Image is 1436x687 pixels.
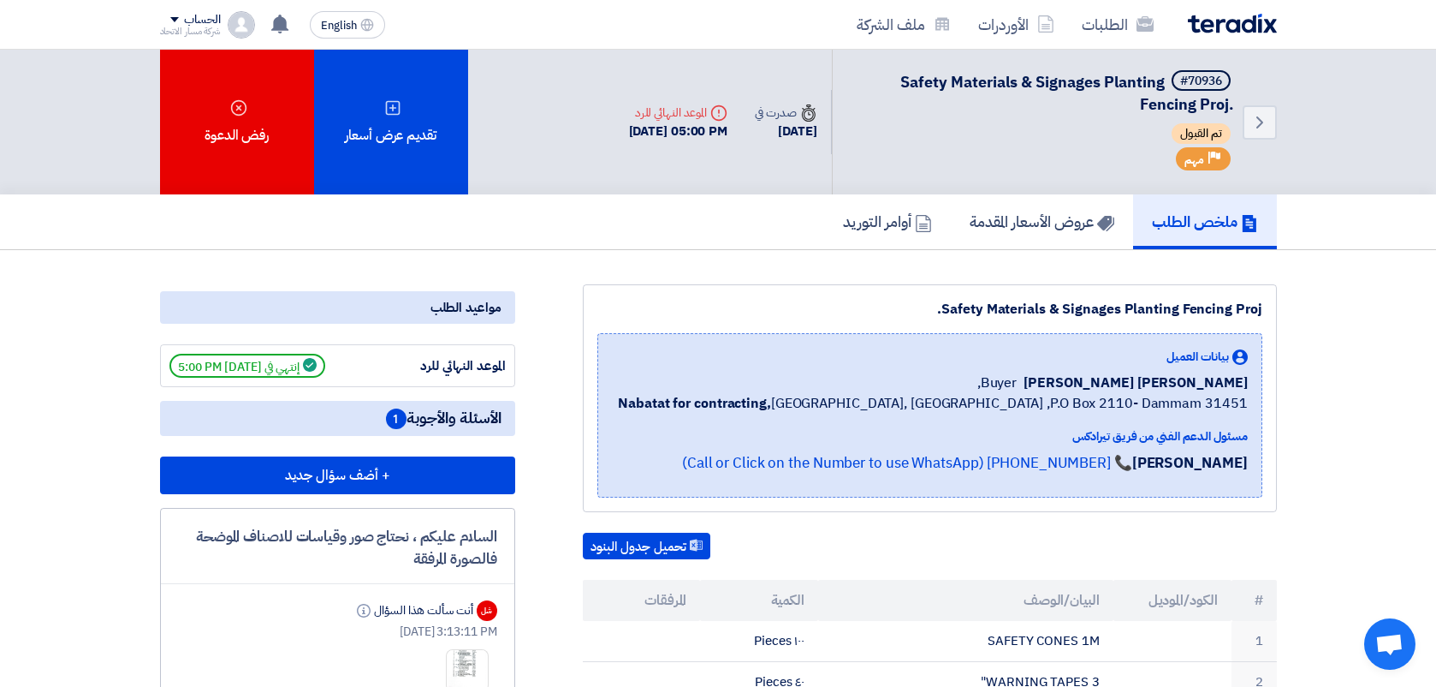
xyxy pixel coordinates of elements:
[843,4,964,45] a: ملف الشركة
[1231,580,1277,621] th: #
[184,13,221,27] div: الحساب
[160,50,314,194] div: رفض الدعوة
[377,356,506,376] div: الموعد النهائي للرد
[386,409,406,429] span: 1
[1364,618,1415,670] div: دردشة مفتوحة
[178,526,497,570] div: السلام عليكم ، نحتاج صور وقياسات للاصناف الموضحة فالصورة المرفقة
[618,393,771,414] b: Nabatat for contracting,
[755,122,816,141] div: [DATE]
[618,393,1247,414] span: [GEOGRAPHIC_DATA], [GEOGRAPHIC_DATA] ,P.O Box 2110- Dammam 31451
[1231,621,1277,661] td: 1
[160,27,222,36] div: شركة مسار الاتحاد
[951,194,1133,249] a: عروض الأسعار المقدمة
[321,20,357,32] span: English
[386,408,501,429] span: الأسئلة والأجوبة
[310,11,385,39] button: English
[1180,75,1222,87] div: #70936
[597,299,1262,320] div: Safety Materials & Signages Planting Fencing Proj.
[583,533,710,560] button: تحميل جدول البنود
[583,580,701,621] th: المرفقات
[682,452,1132,474] a: 📞 [PHONE_NUMBER] (Call or Click on the Number to use WhatsApp)
[353,601,472,619] div: أنت سألت هذا السؤال
[169,354,325,378] span: إنتهي في [DATE] 5:00 PM
[1113,580,1231,621] th: الكود/الموديل
[900,70,1234,116] span: Safety Materials & Signages Planting Fencing Proj.
[1132,452,1248,474] strong: [PERSON_NAME]
[228,11,255,39] img: profile_test.png
[818,580,1113,621] th: البيان/الوصف
[1172,123,1231,144] span: تم القبول
[1152,212,1258,231] h5: ملخص الطلب
[824,194,951,249] a: أوامر التوريد
[629,122,728,141] div: [DATE] 05:00 PM
[160,291,515,324] div: مواعيد الطلب
[700,621,818,661] td: ١٠٠ Pieces
[629,104,728,122] div: الموعد النهائي للرد
[977,373,1017,393] span: Buyer,
[853,70,1234,115] h5: Safety Materials & Signages Planting Fencing Proj.
[1024,373,1247,393] span: [PERSON_NAME] [PERSON_NAME]
[1188,14,1277,33] img: Teradix logo
[618,427,1247,445] div: مسئول الدعم الفني من فريق تيرادكس
[1133,194,1277,249] a: ملخص الطلب
[1068,4,1167,45] a: الطلبات
[314,50,468,194] div: تقديم عرض أسعار
[818,621,1113,661] td: SAFETY CONES 1M
[160,457,515,494] button: + أضف سؤال جديد
[755,104,816,122] div: صدرت في
[477,600,497,621] div: شل
[970,212,1114,231] h5: عروض الأسعار المقدمة
[843,212,932,231] h5: أوامر التوريد
[1184,152,1204,168] span: مهم
[700,580,818,621] th: الكمية
[964,4,1068,45] a: الأوردرات
[1166,348,1229,366] span: بيانات العميل
[178,623,497,641] div: [DATE] 3:13:11 PM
